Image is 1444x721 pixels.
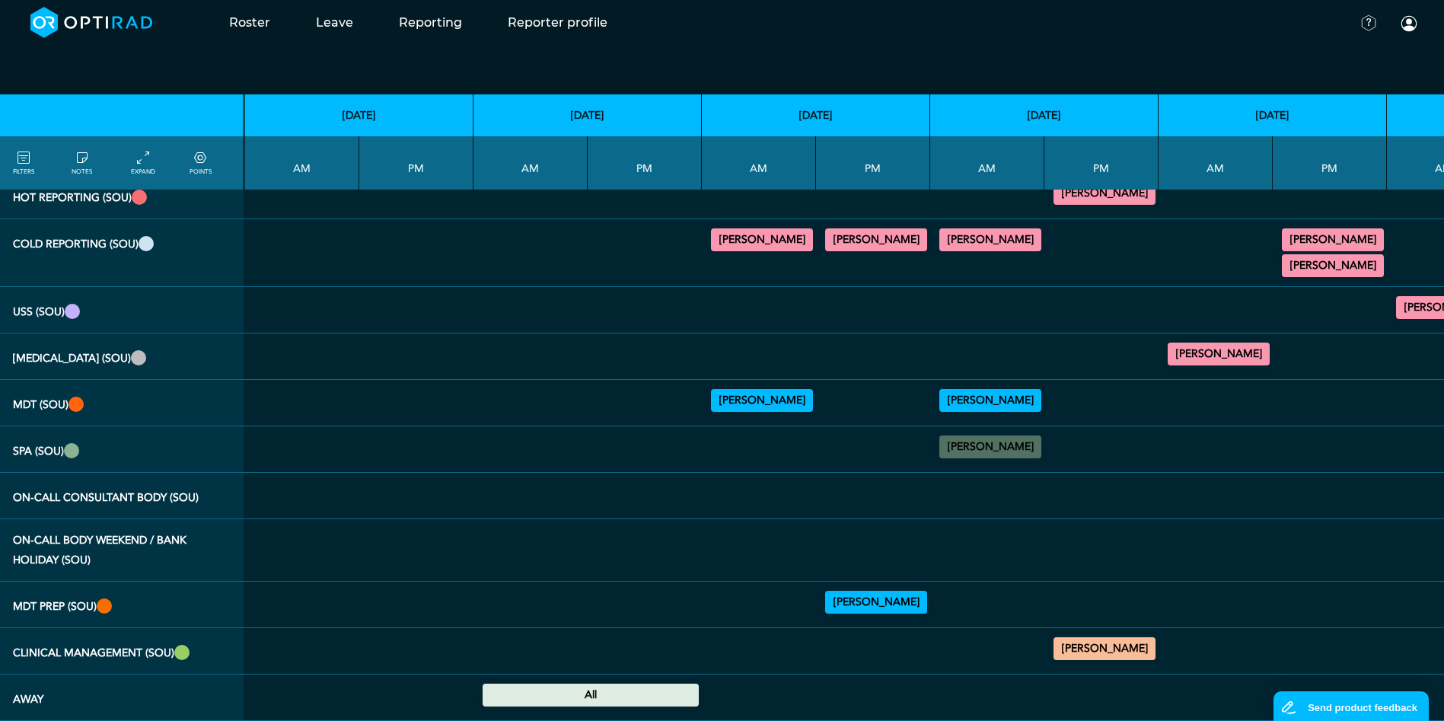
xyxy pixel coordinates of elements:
[131,149,155,177] a: collapse/expand entries
[827,593,925,611] summary: [PERSON_NAME]
[1159,136,1273,190] th: AM
[713,391,811,410] summary: [PERSON_NAME]
[485,686,696,704] summary: All
[359,136,473,190] th: PM
[190,149,212,177] a: collapse/expand expected points
[942,438,1039,456] summary: [PERSON_NAME]
[473,94,702,136] th: [DATE]
[942,391,1039,410] summary: [PERSON_NAME]
[939,228,1041,251] div: General CT/General MRI 09:00 - 11:00
[711,389,813,412] div: Urology 08:00 - 10:00
[245,94,473,136] th: [DATE]
[711,228,813,251] div: General CT/General MRI 10:00 - 14:00
[1168,343,1270,365] div: General FLU 09:00 - 12:30
[939,435,1041,458] div: No specified Site 11:00 - 13:00
[702,136,816,190] th: AM
[1284,257,1382,275] summary: [PERSON_NAME]
[1282,254,1384,277] div: General CT/General MRI 13:00 - 17:00
[13,149,34,177] a: FILTERS
[825,228,927,251] div: General CT/General MRI 15:30 - 17:00
[713,231,811,249] summary: [PERSON_NAME]
[588,136,702,190] th: PM
[1056,184,1153,203] summary: [PERSON_NAME]
[942,231,1039,249] summary: [PERSON_NAME]
[827,231,925,249] summary: [PERSON_NAME]
[1282,228,1384,251] div: General CT/General MRI 12:30 - 13:00
[1056,640,1153,658] summary: [PERSON_NAME]
[1054,182,1156,205] div: MRI Trauma & Urgent/CT Trauma & Urgent 13:00 - 17:00
[72,149,92,177] a: show/hide notes
[702,94,930,136] th: [DATE]
[930,94,1159,136] th: [DATE]
[1054,637,1156,660] div: Named Clinical Supervisor 17:00 - 17:30
[825,591,927,614] div: Upper GI Cancer MDT 14:00 - 15:30
[1159,94,1387,136] th: [DATE]
[930,136,1044,190] th: AM
[30,7,153,38] img: brand-opti-rad-logos-blue-and-white-d2f68631ba2948856bd03f2d395fb146ddc8fb01b4b6e9315ea85fa773367...
[1284,231,1382,249] summary: [PERSON_NAME]
[245,136,359,190] th: AM
[1044,136,1159,190] th: PM
[1170,345,1267,363] summary: [PERSON_NAME]
[939,389,1041,412] div: Upper GI Cancer MDT 08:00 - 09:00
[1273,136,1387,190] th: PM
[816,136,930,190] th: PM
[483,684,699,707] div: National Holiday: Summer bank holiday 00:00 - 23:59
[473,136,588,190] th: AM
